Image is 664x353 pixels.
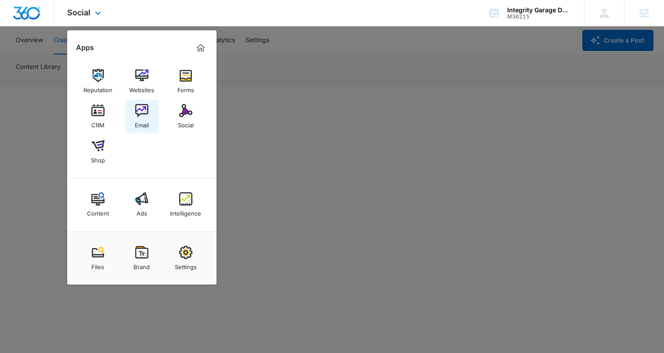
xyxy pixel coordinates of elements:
div: Ads [137,205,147,217]
h2: Apps [76,43,94,52]
div: Email [135,117,149,129]
a: Reputation [81,65,115,98]
div: Shop [91,152,105,164]
div: Settings [175,259,197,270]
div: CRM [91,117,105,129]
div: Social [178,117,194,129]
a: Files [81,241,115,275]
div: account name [507,7,571,14]
a: Forms [169,65,202,98]
div: Reputation [83,82,112,94]
a: Ads [125,188,159,221]
a: Content [81,188,115,221]
a: Shop [81,135,115,168]
a: Settings [169,241,202,275]
div: account id [507,14,571,20]
a: Marketing 360® Dashboard [194,41,208,55]
a: CRM [81,100,115,133]
div: Intelligence [170,205,201,217]
a: Intelligence [169,188,202,221]
div: Content [87,205,109,217]
span: Social [67,8,90,17]
a: Brand [125,241,159,275]
a: Social [169,100,202,133]
a: Websites [125,65,159,98]
div: Brand [134,259,150,270]
a: Email [125,100,159,133]
div: Forms [177,82,194,94]
div: Websites [129,82,154,94]
div: Files [91,259,104,270]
